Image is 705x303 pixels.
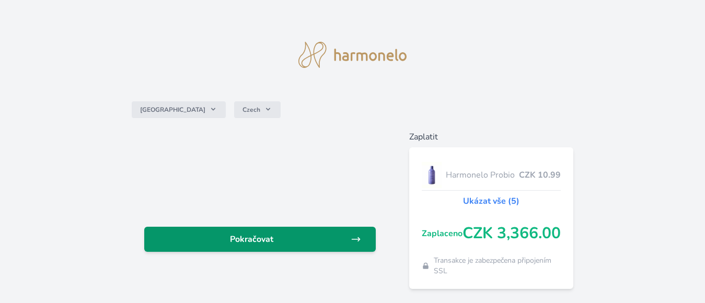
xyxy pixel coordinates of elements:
span: CZK 10.99 [519,169,561,181]
span: Zaplaceno [422,227,463,240]
span: [GEOGRAPHIC_DATA] [140,106,205,114]
span: Harmonelo Probio [446,169,519,181]
h6: Zaplatit [409,131,573,143]
button: [GEOGRAPHIC_DATA] [132,101,226,118]
img: logo.svg [298,42,407,68]
span: Transakce je zabezpečena připojením SSL [434,255,561,276]
a: Pokračovat [144,227,376,252]
span: Czech [242,106,260,114]
button: Czech [234,101,281,118]
span: CZK 3,366.00 [463,224,561,243]
span: Pokračovat [153,233,351,246]
img: CLEAN_PROBIO_se_stinem_x-lo.jpg [422,162,442,188]
a: Ukázat vše (5) [463,195,519,207]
